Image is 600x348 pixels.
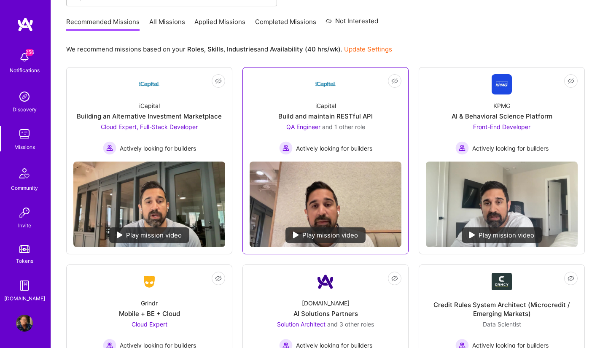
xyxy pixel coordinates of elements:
a: Applied Missions [194,17,245,31]
img: Actively looking for builders [103,141,116,155]
span: and 3 other roles [327,321,374,328]
img: No Mission [250,162,401,247]
img: Company Logo [492,273,512,290]
a: Not Interested [326,16,378,31]
a: Update Settings [344,45,392,53]
div: Community [11,183,38,192]
i: icon EyeClosed [568,78,574,84]
img: Company Logo [315,272,336,292]
img: play [293,232,299,238]
img: No Mission [426,162,578,247]
b: Skills [207,45,223,53]
span: Solution Architect [277,321,326,328]
img: Community [14,163,35,183]
img: teamwork [16,126,33,143]
img: Actively looking for builders [279,141,293,155]
span: 256 [26,49,33,56]
div: Grindr [141,299,158,308]
div: [DOMAIN_NAME] [302,299,350,308]
div: Invite [18,221,31,230]
img: No Mission [73,162,225,247]
div: Missions [14,143,35,151]
img: guide book [16,277,33,294]
a: Recommended Missions [66,17,140,31]
i: icon EyeClosed [568,275,574,282]
span: Actively looking for builders [120,144,196,153]
div: [DOMAIN_NAME] [4,294,45,303]
div: Mobile + BE + Cloud [119,309,180,318]
img: discovery [16,88,33,105]
b: Availability (40 hrs/wk) [270,45,341,53]
img: tokens [19,245,30,253]
div: Building an Alternative Investment Marketplace [77,112,222,121]
p: We recommend missions based on your , , and . [66,45,392,54]
img: play [117,232,123,238]
span: Front-End Developer [473,123,530,130]
i: icon EyeClosed [391,78,398,84]
img: Company Logo [139,274,159,289]
img: Company Logo [139,74,159,94]
img: Company Logo [315,74,336,94]
img: Company Logo [492,74,512,94]
span: QA Engineer [286,123,320,130]
span: Cloud Expert [132,321,167,328]
img: Invite [16,204,33,221]
div: Discovery [13,105,37,114]
div: Notifications [10,66,40,75]
div: AI & Behavioral Science Platform [452,112,552,121]
a: All Missions [149,17,185,31]
span: and 1 other role [322,123,365,130]
a: Completed Missions [255,17,316,31]
img: Actively looking for builders [455,141,469,155]
div: KPMG [493,101,510,110]
div: Build and maintain RESTful API [278,112,373,121]
div: iCapital [139,101,160,110]
i: icon EyeClosed [391,275,398,282]
b: Industries [227,45,257,53]
span: Cloud Expert, Full-Stack Developer [101,123,198,130]
img: User Avatar [16,315,33,332]
div: Play mission video [109,227,189,243]
img: logo [17,17,34,32]
div: AI Solutions Partners [293,309,358,318]
img: bell [16,49,33,66]
div: Play mission video [285,227,366,243]
span: Actively looking for builders [472,144,549,153]
b: Roles [187,45,204,53]
div: Play mission video [462,227,542,243]
div: iCapital [315,101,336,110]
div: Credit Rules System Architect (Microcredit / Emerging Markets) [426,300,578,318]
span: Data Scientist [483,321,521,328]
img: play [469,232,475,238]
i: icon EyeClosed [215,275,222,282]
span: Actively looking for builders [296,144,372,153]
i: icon EyeClosed [215,78,222,84]
div: Tokens [16,256,33,265]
